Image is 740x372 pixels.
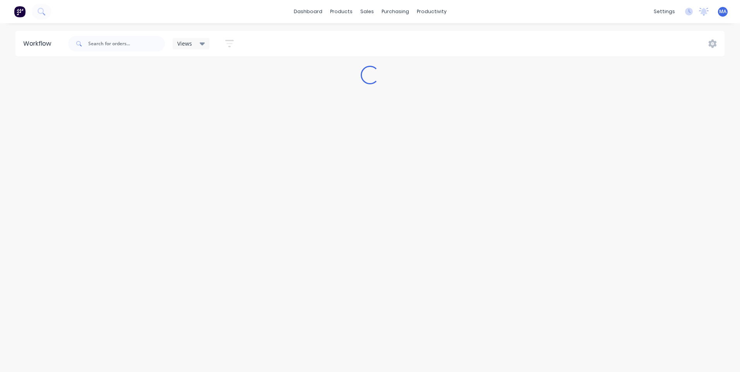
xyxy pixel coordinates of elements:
div: products [326,6,356,17]
div: productivity [413,6,451,17]
span: Views [177,39,192,48]
div: Workflow [23,39,55,48]
input: Search for orders... [88,36,165,51]
div: settings [650,6,679,17]
div: sales [356,6,378,17]
div: purchasing [378,6,413,17]
img: Factory [14,6,26,17]
span: MA [719,8,726,15]
a: dashboard [290,6,326,17]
